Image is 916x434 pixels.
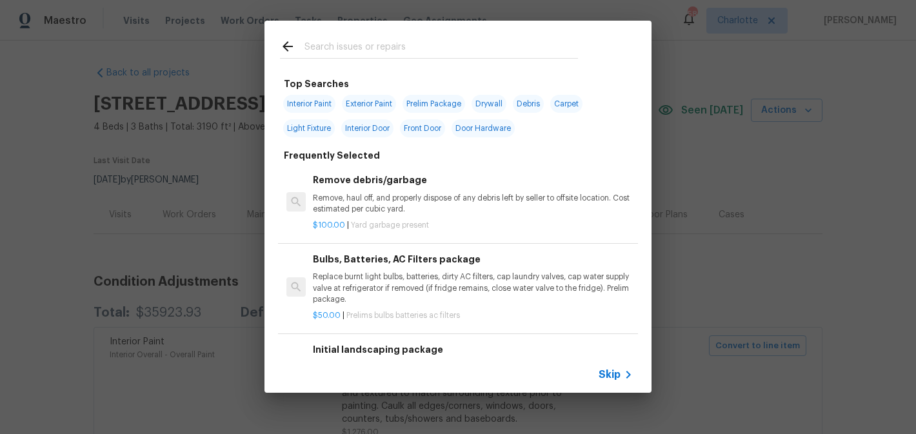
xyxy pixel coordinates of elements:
[313,252,633,266] h6: Bulbs, Batteries, AC Filters package
[550,95,582,113] span: Carpet
[313,311,341,319] span: $50.00
[403,95,465,113] span: Prelim Package
[284,148,380,163] h6: Frequently Selected
[313,173,633,187] h6: Remove debris/garbage
[452,119,515,137] span: Door Hardware
[313,310,633,321] p: |
[313,342,633,357] h6: Initial landscaping package
[313,220,633,231] p: |
[313,193,633,215] p: Remove, haul off, and properly dispose of any debris left by seller to offsite location. Cost est...
[472,95,506,113] span: Drywall
[400,119,445,137] span: Front Door
[284,77,349,91] h6: Top Searches
[599,368,621,381] span: Skip
[351,221,429,229] span: Yard garbage present
[313,271,633,304] p: Replace burnt light bulbs, batteries, dirty AC filters, cap laundry valves, cap water supply valv...
[342,95,396,113] span: Exterior Paint
[313,221,345,229] span: $100.00
[346,311,460,319] span: Prelims bulbs batteries ac filters
[283,95,335,113] span: Interior Paint
[283,119,335,137] span: Light Fixture
[513,95,544,113] span: Debris
[341,119,393,137] span: Interior Door
[304,39,578,58] input: Search issues or repairs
